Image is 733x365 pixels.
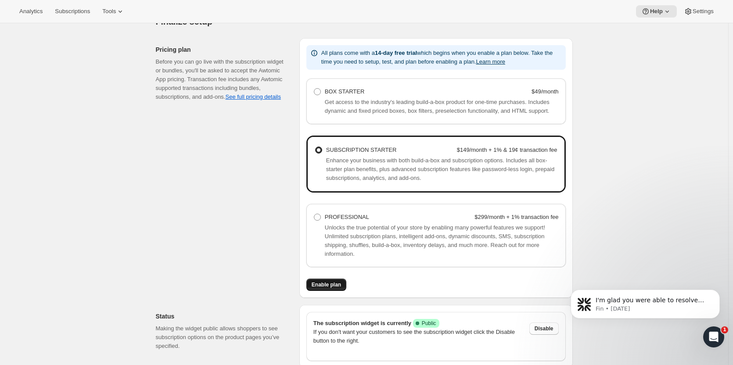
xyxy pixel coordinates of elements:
p: All plans come with a which begins when you enable a plan below. Take the time you need to setup,... [321,49,562,66]
span: The subscription widget is currently [313,320,440,326]
p: If you don't want your customers to see the subscription widget click the Disable button to the r... [313,328,522,345]
a: See full pricing details [225,93,280,100]
iframe: Intercom notifications message [557,271,733,341]
button: Subscriptions [50,5,95,18]
strong: $49/month [532,88,558,95]
span: SUBSCRIPTION STARTER [326,147,397,153]
span: Settings [693,8,714,15]
button: Enable plan [306,279,346,291]
button: Learn more [476,58,505,65]
span: 1 [721,326,728,333]
strong: $149/month + 1% & 19¢ transaction fee [457,147,557,153]
span: BOX STARTER [325,88,365,95]
span: Disable [535,325,553,332]
h2: Status [156,312,285,321]
span: Analytics [19,8,43,15]
button: Tools [97,5,130,18]
strong: $299/month + 1% transaction fee [474,214,558,220]
span: I'm glad you were able to resolve the issue, but if you need any more help with your subscription... [38,25,149,76]
button: Settings [679,5,719,18]
span: Subscriptions [55,8,90,15]
span: PROFESSIONAL [325,214,369,220]
p: Message from Fin, sent 1d ago [38,34,151,42]
button: Analytics [14,5,48,18]
span: Enable plan [312,281,341,288]
p: Making the widget public allows shoppers to see subscription options on the product pages you’ve ... [156,324,285,351]
div: Before you can go live with the subscription widget or bundles, you'll be asked to accept the Awt... [156,57,285,101]
iframe: Intercom live chat [703,326,724,347]
span: Public [422,320,436,327]
b: 14-day free trial [375,50,417,56]
span: Get access to the industry's leading build-a-box product for one-time purchases. Includes dynamic... [325,99,550,114]
button: Help [636,5,677,18]
span: Help [650,8,663,15]
span: Enhance your business with both build-a-box and subscription options. Includes all box-starter pl... [326,157,554,181]
span: Unlocks the true potential of your store by enabling many powerful features we support! Unlimited... [325,224,545,257]
span: Tools [102,8,116,15]
h2: Pricing plan [156,45,285,54]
